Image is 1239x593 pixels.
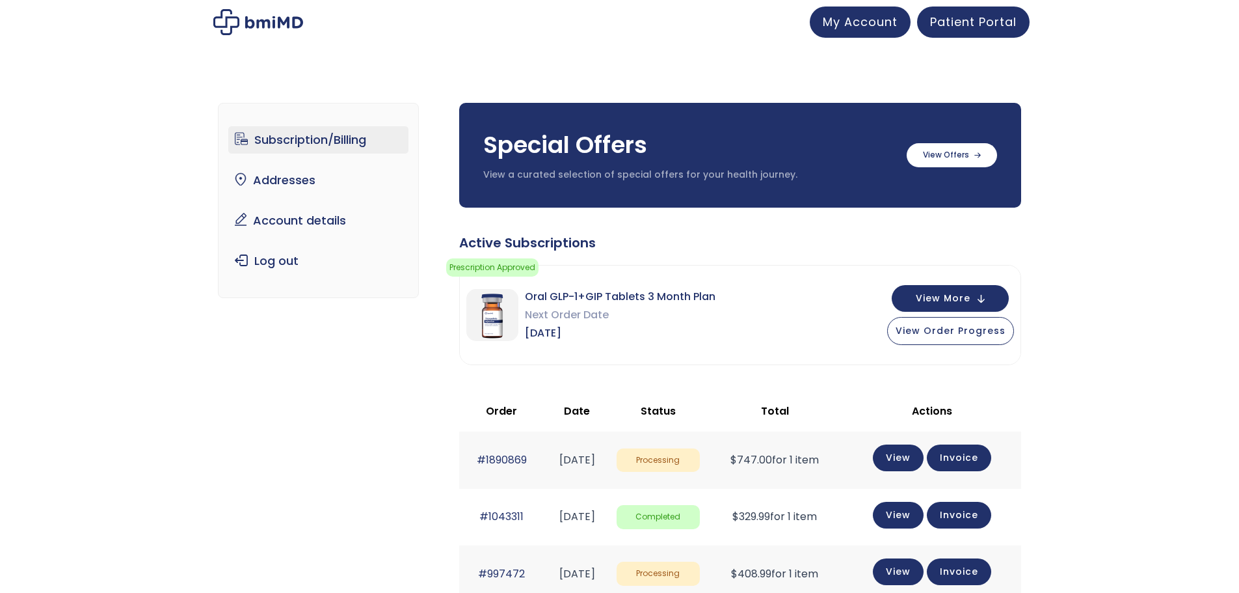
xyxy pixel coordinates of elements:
span: 747.00 [730,452,772,467]
a: View [873,559,924,585]
span: View Order Progress [896,324,1006,337]
span: Next Order Date [525,306,715,324]
p: View a curated selection of special offers for your health journey. [483,169,894,182]
button: View More [892,285,1009,312]
span: Processing [617,562,699,586]
h3: Special Offers [483,129,894,161]
span: 408.99 [731,566,771,581]
span: Completed [617,505,699,529]
td: for 1 item [706,489,844,545]
a: View [873,502,924,529]
button: View Order Progress [887,317,1014,345]
span: My Account [823,14,898,30]
span: View More [916,294,970,303]
a: Patient Portal [917,7,1030,38]
span: Actions [912,404,952,419]
span: $ [730,452,737,467]
span: $ [732,509,739,524]
time: [DATE] [559,566,595,581]
span: Total [761,404,789,419]
a: Subscription/Billing [228,126,408,154]
span: Status [641,404,676,419]
span: Order [486,404,517,419]
a: #1890869 [477,452,527,467]
a: Log out [228,247,408,275]
span: 329.99 [732,509,770,524]
a: Invoice [927,559,991,585]
span: Patient Portal [930,14,1017,30]
a: Addresses [228,167,408,194]
a: Account details [228,207,408,234]
div: Active Subscriptions [459,234,1021,252]
time: [DATE] [559,509,595,524]
nav: Account pages [218,103,419,298]
a: Invoice [927,445,991,471]
time: [DATE] [559,452,595,467]
img: My account [213,9,303,35]
span: Prescription Approved [446,258,539,277]
span: Date [564,404,590,419]
a: View [873,445,924,471]
a: My Account [810,7,911,38]
span: $ [731,566,738,581]
span: Processing [617,448,699,473]
a: Invoice [927,502,991,529]
span: [DATE] [525,324,715,342]
span: Oral GLP-1+GIP Tablets 3 Month Plan [525,288,715,306]
a: #997472 [478,566,525,581]
a: #1043311 [479,509,524,524]
td: for 1 item [706,432,844,488]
